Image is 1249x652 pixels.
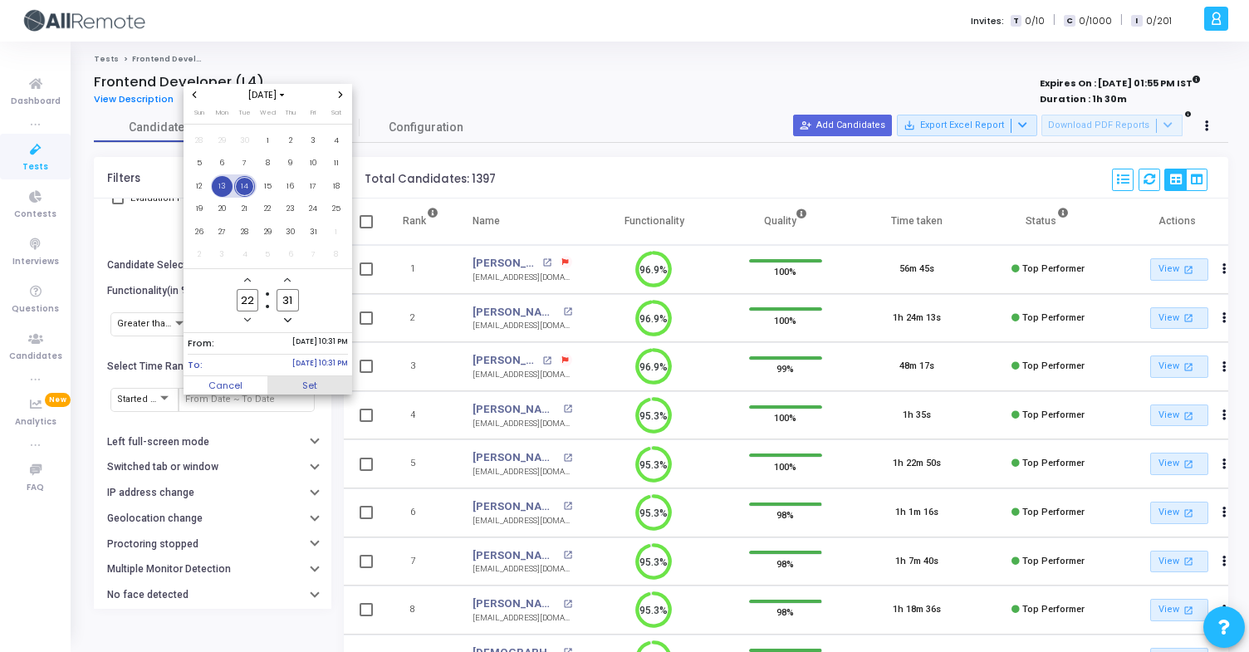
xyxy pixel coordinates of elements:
span: 8 [326,244,346,265]
span: To: [188,358,203,372]
span: 30 [280,222,301,243]
button: Cancel [184,376,268,395]
td: October 24, 2025 [302,198,326,221]
span: [DATE] 10:31 PM [292,358,348,372]
th: Saturday [325,107,348,124]
td: November 4, 2025 [233,243,257,267]
td: October 12, 2025 [188,174,211,198]
span: 28 [234,222,255,243]
span: 31 [303,222,324,243]
span: 30 [234,130,255,151]
td: October 26, 2025 [188,220,211,243]
button: Add a hour [241,273,255,287]
span: 7 [303,244,324,265]
span: 20 [212,199,233,219]
td: September 28, 2025 [188,129,211,152]
span: 28 [189,130,209,151]
span: 5 [257,244,278,265]
span: 29 [257,222,278,243]
span: 29 [212,130,233,151]
td: October 7, 2025 [233,152,257,175]
span: 1 [257,130,278,151]
td: October 11, 2025 [325,152,348,175]
td: October 17, 2025 [302,174,326,198]
td: October 13, 2025 [211,174,234,198]
span: Sun [194,108,204,117]
button: Set [267,376,352,395]
td: October 8, 2025 [257,152,280,175]
td: November 3, 2025 [211,243,234,267]
span: 4 [234,244,255,265]
th: Sunday [188,107,211,124]
span: 6 [280,244,301,265]
button: Add a minute [281,273,295,287]
button: Choose month and year [243,88,292,102]
span: 3 [303,130,324,151]
button: Next month [334,88,348,102]
td: October 15, 2025 [257,174,280,198]
td: October 5, 2025 [188,152,211,175]
span: 22 [257,199,278,219]
span: Mon [216,108,228,117]
span: 18 [326,176,346,197]
span: 2 [280,130,301,151]
th: Tuesday [233,107,257,124]
span: From: [188,336,214,351]
td: October 3, 2025 [302,129,326,152]
td: November 1, 2025 [325,220,348,243]
th: Friday [302,107,326,124]
span: 2 [189,244,209,265]
span: 10 [303,153,324,174]
span: 23 [280,199,301,219]
td: October 16, 2025 [279,174,302,198]
span: 5 [189,153,209,174]
th: Monday [211,107,234,124]
td: October 28, 2025 [233,220,257,243]
td: October 27, 2025 [211,220,234,243]
td: November 2, 2025 [188,243,211,267]
td: October 2, 2025 [279,129,302,152]
td: October 10, 2025 [302,152,326,175]
span: 16 [280,176,301,197]
td: November 8, 2025 [325,243,348,267]
span: 25 [326,199,346,219]
span: Sat [331,108,341,117]
span: 7 [234,153,255,174]
button: Minus a minute [281,313,295,327]
td: October 18, 2025 [325,174,348,198]
td: October 23, 2025 [279,198,302,221]
span: 11 [326,153,346,174]
span: 13 [212,176,233,197]
span: 12 [189,176,209,197]
span: 9 [280,153,301,174]
td: October 20, 2025 [211,198,234,221]
td: September 29, 2025 [211,129,234,152]
span: 19 [189,199,209,219]
span: 15 [257,176,278,197]
span: 27 [212,222,233,243]
td: October 29, 2025 [257,220,280,243]
td: October 9, 2025 [279,152,302,175]
td: November 5, 2025 [257,243,280,267]
span: 14 [234,176,255,197]
span: 8 [257,153,278,174]
td: October 25, 2025 [325,198,348,221]
span: 17 [303,176,324,197]
td: October 4, 2025 [325,129,348,152]
span: 4 [326,130,346,151]
td: October 22, 2025 [257,198,280,221]
span: 3 [212,244,233,265]
span: 26 [189,222,209,243]
td: October 21, 2025 [233,198,257,221]
span: 6 [212,153,233,174]
span: 21 [234,199,255,219]
button: Previous month [188,88,202,102]
span: Wed [260,108,276,117]
button: Minus a hour [241,313,255,327]
td: October 30, 2025 [279,220,302,243]
span: [DATE] [243,88,292,102]
td: October 1, 2025 [257,129,280,152]
span: [DATE] 10:31 PM [292,336,348,351]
